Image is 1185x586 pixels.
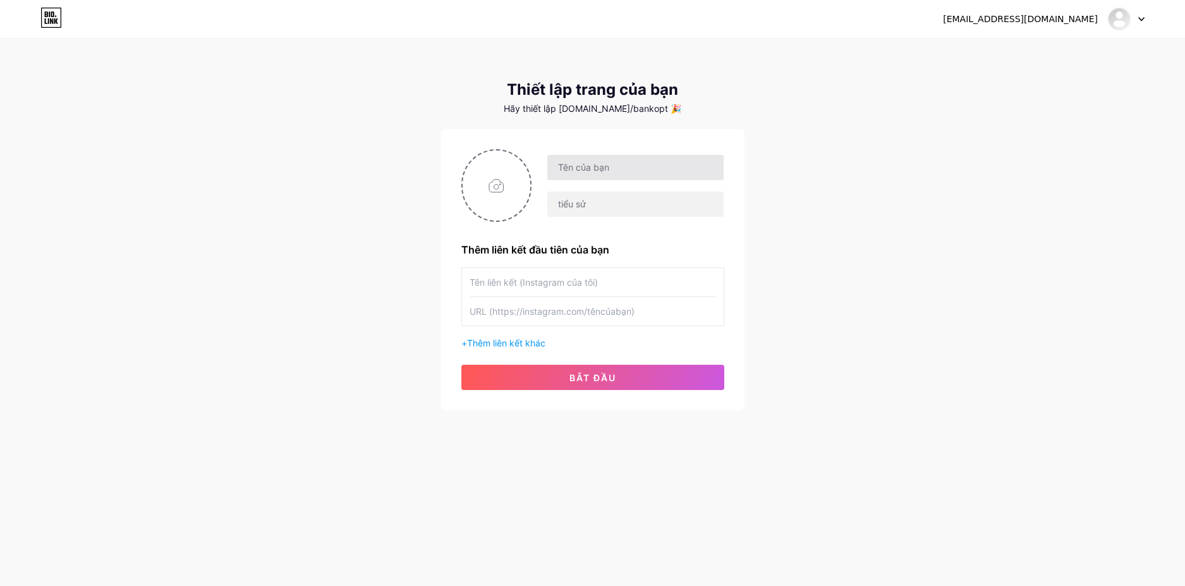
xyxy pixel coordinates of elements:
[504,103,681,114] font: Hãy thiết lập [DOMAIN_NAME]/bankopt 🎉
[547,192,723,217] input: tiểu sử
[470,268,716,296] input: Tên liên kết (Instagram của tôi)
[547,155,723,180] input: Tên của bạn
[943,14,1098,24] font: [EMAIL_ADDRESS][DOMAIN_NAME]
[569,372,616,383] font: bắt đầu
[461,338,467,348] font: +
[461,365,724,390] button: bắt đầu
[507,80,678,99] font: Thiết lập trang của bạn
[470,297,716,326] input: URL (https://instagram.com/têncủabạn)
[467,338,545,348] font: Thêm liên kết khác
[1107,7,1131,31] img: ngân hàng o
[461,243,609,256] font: Thêm liên kết đầu tiên của bạn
